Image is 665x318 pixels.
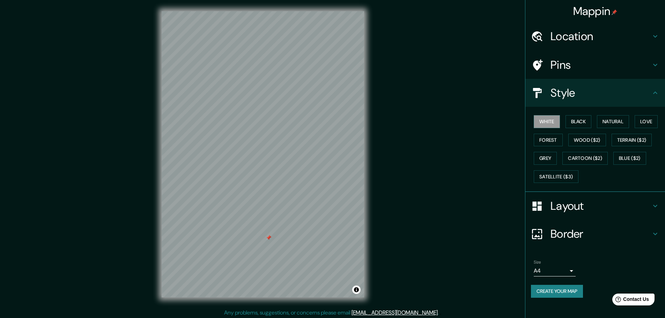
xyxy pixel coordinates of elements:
[551,29,651,43] h4: Location
[534,115,560,128] button: White
[551,58,651,72] h4: Pins
[568,134,606,147] button: Wood ($2)
[612,134,652,147] button: Terrain ($2)
[534,134,563,147] button: Forest
[551,86,651,100] h4: Style
[613,152,646,165] button: Blue ($2)
[597,115,629,128] button: Natural
[525,220,665,248] div: Border
[603,291,657,310] iframe: Help widget launcher
[525,192,665,220] div: Layout
[525,51,665,79] div: Pins
[562,152,608,165] button: Cartoon ($2)
[224,309,439,317] p: Any problems, suggestions, or concerns please email .
[566,115,592,128] button: Black
[635,115,658,128] button: Love
[525,22,665,50] div: Location
[551,199,651,213] h4: Layout
[162,11,364,297] canvas: Map
[352,286,361,294] button: Toggle attribution
[531,285,583,298] button: Create your map
[534,170,578,183] button: Satellite ($3)
[534,265,576,276] div: A4
[534,259,541,265] label: Size
[525,79,665,107] div: Style
[352,309,438,316] a: [EMAIL_ADDRESS][DOMAIN_NAME]
[439,309,440,317] div: .
[612,9,617,15] img: pin-icon.png
[440,309,441,317] div: .
[551,227,651,241] h4: Border
[573,4,618,18] h4: Mappin
[534,152,557,165] button: Grey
